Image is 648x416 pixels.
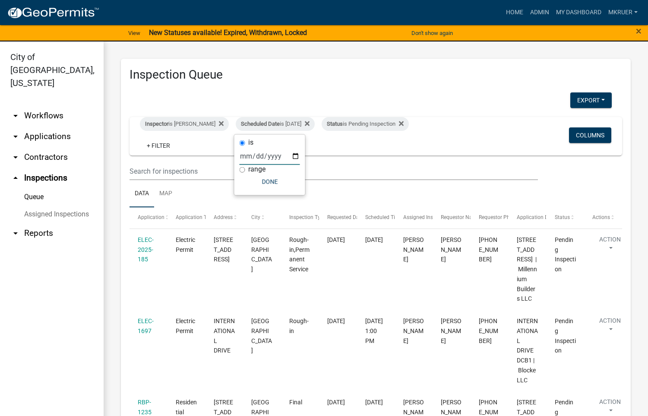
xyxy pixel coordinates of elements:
[176,214,215,220] span: Application Type
[138,399,152,416] a: RBP-1235
[248,139,253,146] label: is
[433,207,471,228] datatable-header-cell: Requestor Name
[441,236,462,263] span: Ben Marrs
[479,236,498,263] span: 812-596-4110
[149,29,307,37] strong: New Statuses available! Expired, Withdrawn, Locked
[10,152,21,162] i: arrow_drop_down
[176,318,195,334] span: Electric Permit
[248,166,266,173] label: range
[605,4,641,21] a: mkruer
[569,127,611,143] button: Columns
[140,138,177,153] a: + Filter
[592,316,628,338] button: Action
[509,207,547,228] datatable-header-cell: Application Description
[289,399,302,406] span: Final
[130,180,154,208] a: Data
[10,131,21,142] i: arrow_drop_down
[365,235,386,245] div: [DATE]
[636,25,642,37] span: ×
[479,318,498,344] span: 502-750-7924
[403,236,424,263] span: Mike Kruer
[140,117,229,131] div: is [PERSON_NAME]
[130,162,538,180] input: Search for inspections
[243,207,281,228] datatable-header-cell: City
[130,67,622,82] h3: Inspection Queue
[154,180,177,208] a: Map
[555,214,570,220] span: Status
[205,207,243,228] datatable-header-cell: Address
[138,318,154,334] a: ELEC-1697
[555,236,576,273] span: Pending Inspection
[236,117,315,131] div: is [DATE]
[408,26,456,40] button: Don't show again
[471,207,509,228] datatable-header-cell: Requestor Phone
[555,318,576,354] span: Pending Inspection
[441,214,480,220] span: Requestor Name
[357,207,395,228] datatable-header-cell: Scheduled Time
[517,214,571,220] span: Application Description
[10,111,21,121] i: arrow_drop_down
[176,236,195,253] span: Electric Permit
[168,207,205,228] datatable-header-cell: Application Type
[441,318,462,344] span: RUBIN OWEN
[365,316,386,346] div: [DATE] 1:00 PM
[251,214,260,220] span: City
[145,121,168,127] span: Inspector
[327,236,345,243] span: 04/09/2025
[479,214,518,220] span: Requestor Phone
[10,173,21,183] i: arrow_drop_up
[592,214,610,220] span: Actions
[214,318,235,354] span: INTERNATIONAL DRIVE
[214,236,233,263] span: 2084 ASTER DRIVE
[546,207,584,228] datatable-header-cell: Status
[327,399,345,406] span: 08/20/2025
[527,4,553,21] a: Admin
[281,207,319,228] datatable-header-cell: Inspection Type
[327,214,364,220] span: Requested Date
[251,318,272,354] span: JEFFERSONVILLE
[365,214,402,220] span: Scheduled Time
[289,236,310,273] span: Rough-in,Permanent Service
[327,318,345,324] span: 08/14/2025
[214,214,233,220] span: Address
[319,207,357,228] datatable-header-cell: Requested Date
[517,318,538,384] span: INTERNATIONAL DRIVE DCB1 | Blocke LLC
[322,117,409,131] div: is Pending Inspection
[241,121,280,127] span: Scheduled Date
[584,207,622,228] datatable-header-cell: Actions
[395,207,433,228] datatable-header-cell: Assigned Inspector
[125,26,144,40] a: View
[130,207,168,228] datatable-header-cell: Application
[138,214,164,220] span: Application
[365,397,386,407] div: [DATE]
[10,228,21,238] i: arrow_drop_down
[403,318,424,344] span: Mike Kruer
[403,214,448,220] span: Assigned Inspector
[553,4,605,21] a: My Dashboard
[636,26,642,36] button: Close
[289,214,326,220] span: Inspection Type
[570,92,612,108] button: Export
[592,235,628,257] button: Action
[138,236,154,263] a: ELEC-2025-185
[517,236,537,302] span: 2084 ASTER DRIVE 2084 Aster Drive | Millennium Builders LLC
[327,121,343,127] span: Status
[289,318,309,334] span: Rough-in
[503,4,527,21] a: Home
[251,236,272,273] span: JEFFERSONVILLE
[240,174,300,190] button: Done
